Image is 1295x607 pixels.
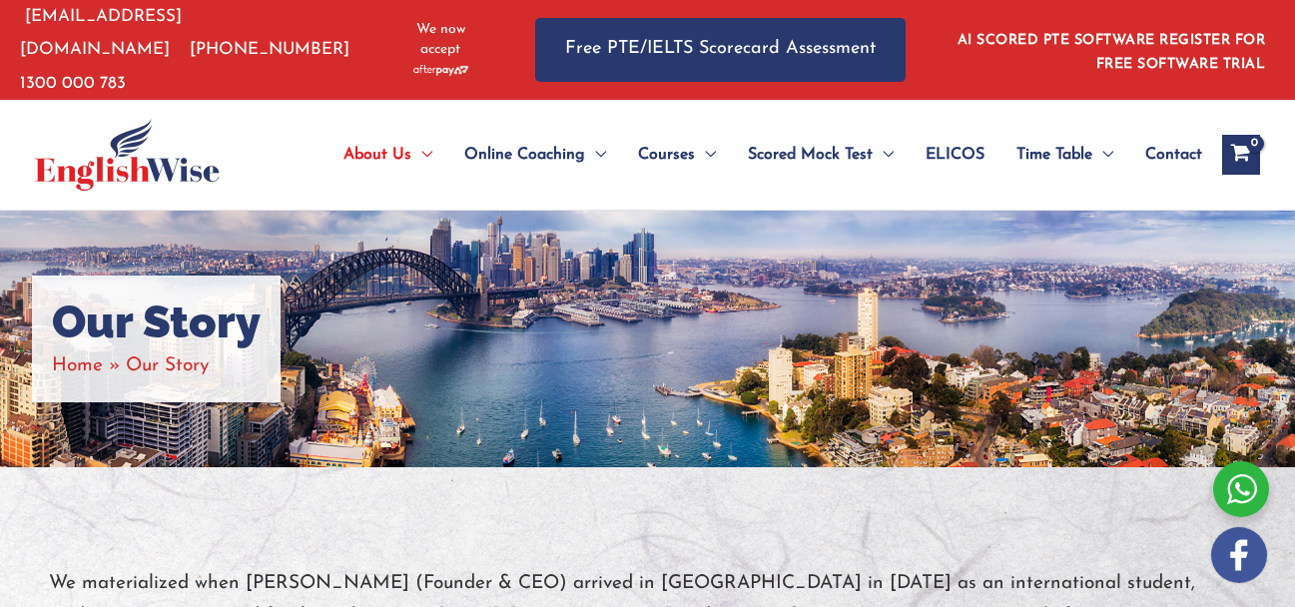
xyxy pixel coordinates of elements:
span: Courses [638,120,695,190]
span: We now accept [395,20,485,60]
nav: Site Navigation: Main Menu [296,120,1202,190]
h1: Our Story [52,296,261,349]
span: ELICOS [926,120,984,190]
span: Menu Toggle [695,120,716,190]
a: 1300 000 783 [20,75,126,92]
a: [EMAIL_ADDRESS][DOMAIN_NAME] [20,8,182,58]
span: Menu Toggle [411,120,432,190]
span: Online Coaching [464,120,585,190]
img: cropped-ew-logo [35,119,220,191]
aside: Header Widget 1 [946,17,1275,82]
a: CoursesMenu Toggle [622,120,732,190]
span: Menu Toggle [585,120,606,190]
img: Afterpay-Logo [413,65,468,76]
a: Contact [1129,120,1202,190]
a: [PHONE_NUMBER] [190,41,349,58]
a: About UsMenu Toggle [327,120,448,190]
a: Scored Mock TestMenu Toggle [732,120,910,190]
a: Time TableMenu Toggle [1000,120,1129,190]
span: About Us [343,120,411,190]
span: Scored Mock Test [748,120,873,190]
a: AI SCORED PTE SOFTWARE REGISTER FOR FREE SOFTWARE TRIAL [958,33,1266,72]
nav: Breadcrumbs [52,349,261,382]
span: Menu Toggle [1092,120,1113,190]
a: View Shopping Cart, empty [1222,135,1260,175]
a: Home [52,356,103,375]
img: white-facebook.png [1211,527,1267,583]
span: Our Story [126,356,209,375]
a: Online CoachingMenu Toggle [448,120,622,190]
a: Free PTE/IELTS Scorecard Assessment [535,18,906,81]
span: Time Table [1016,120,1092,190]
span: Contact [1145,120,1202,190]
span: Menu Toggle [873,120,894,190]
a: ELICOS [910,120,1000,190]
